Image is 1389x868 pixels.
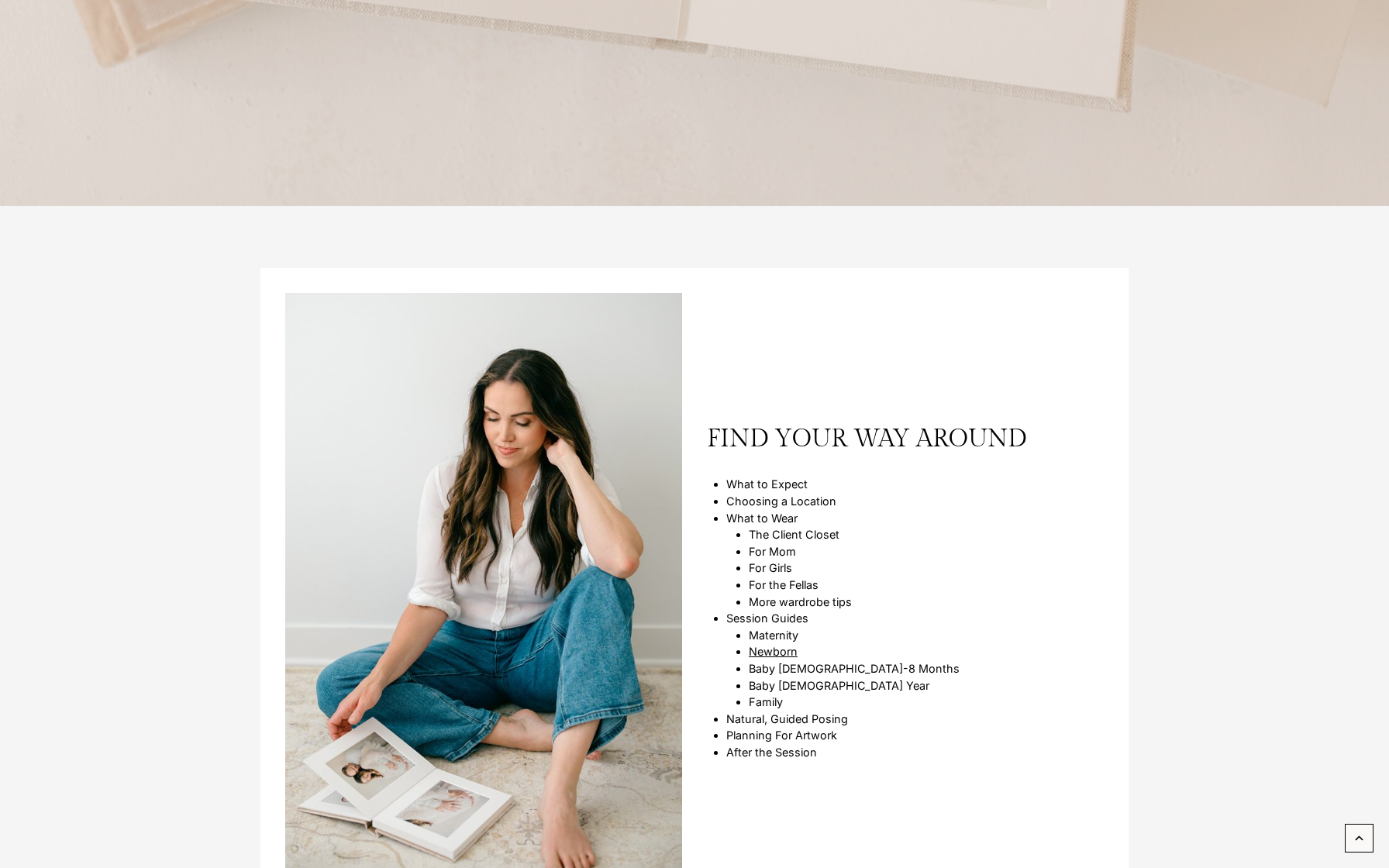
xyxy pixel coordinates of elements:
[749,561,792,574] a: For Girls
[707,420,1104,457] span: find your way around
[749,695,783,708] a: Family
[726,728,837,742] a: Planning For Artwork
[749,578,819,591] a: For the Fellas
[726,511,798,525] a: What to Wear
[749,528,839,541] a: The Client Closet
[1345,824,1373,852] a: Scroll to top
[707,420,1104,760] nav: Table of Contents
[726,494,836,508] a: Choosing a Location
[726,746,817,759] a: After the Session
[749,662,960,675] a: Baby [DEMOGRAPHIC_DATA]-8 Months
[726,712,848,725] a: Natural, Guided Posing
[726,477,808,491] a: What to Expect
[749,545,796,558] a: For Mom
[749,629,798,642] a: Maternity
[726,611,808,625] a: Session Guides
[749,595,852,608] a: More wardrobe tips
[749,679,929,692] a: Baby [DEMOGRAPHIC_DATA] Year
[749,645,798,658] a: Newborn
